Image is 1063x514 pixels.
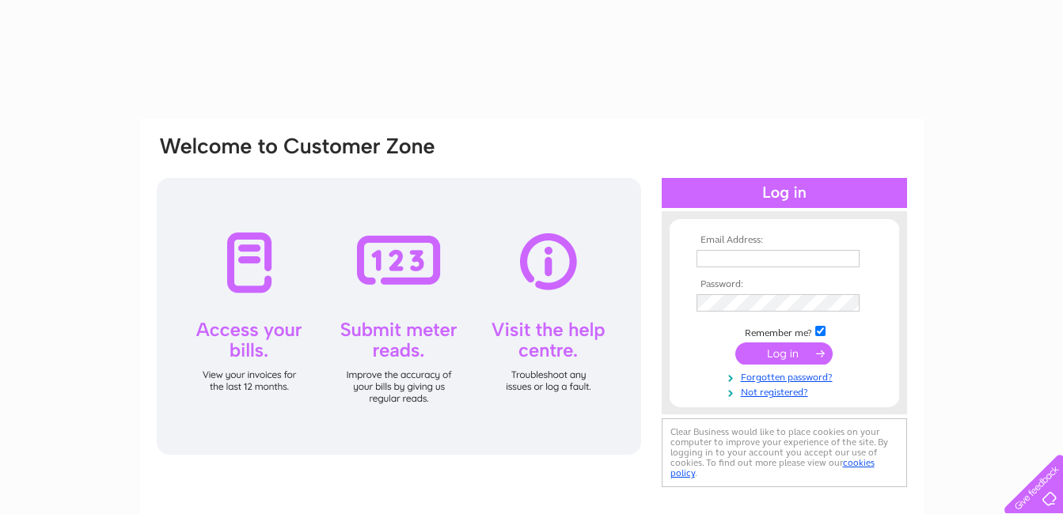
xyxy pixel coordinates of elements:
[697,368,876,384] a: Forgotten password?
[693,279,876,290] th: Password:
[693,323,876,339] td: Remember me?
[697,384,876,399] a: Not registered?
[735,342,833,365] input: Submit
[693,235,876,246] th: Email Address:
[662,418,907,487] div: Clear Business would like to place cookies on your computer to improve your experience of the sit...
[670,457,875,478] a: cookies policy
